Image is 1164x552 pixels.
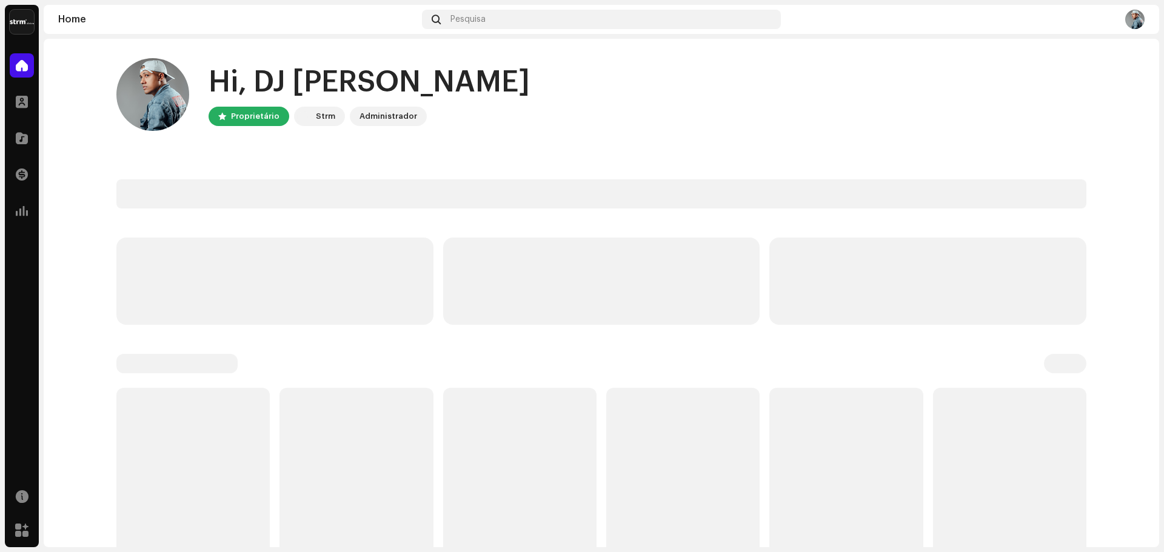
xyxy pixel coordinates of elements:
img: 57896b94-0bdd-4811-877a-2a8f4e956b21 [1125,10,1145,29]
div: Strm [316,109,335,124]
div: Administrador [360,109,417,124]
img: 408b884b-546b-4518-8448-1008f9c76b02 [10,10,34,34]
img: 57896b94-0bdd-4811-877a-2a8f4e956b21 [116,58,189,131]
div: Hi, DJ [PERSON_NAME] [209,63,530,102]
img: 408b884b-546b-4518-8448-1008f9c76b02 [296,109,311,124]
span: Pesquisa [450,15,486,24]
div: Proprietário [231,109,279,124]
div: Home [58,15,417,24]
